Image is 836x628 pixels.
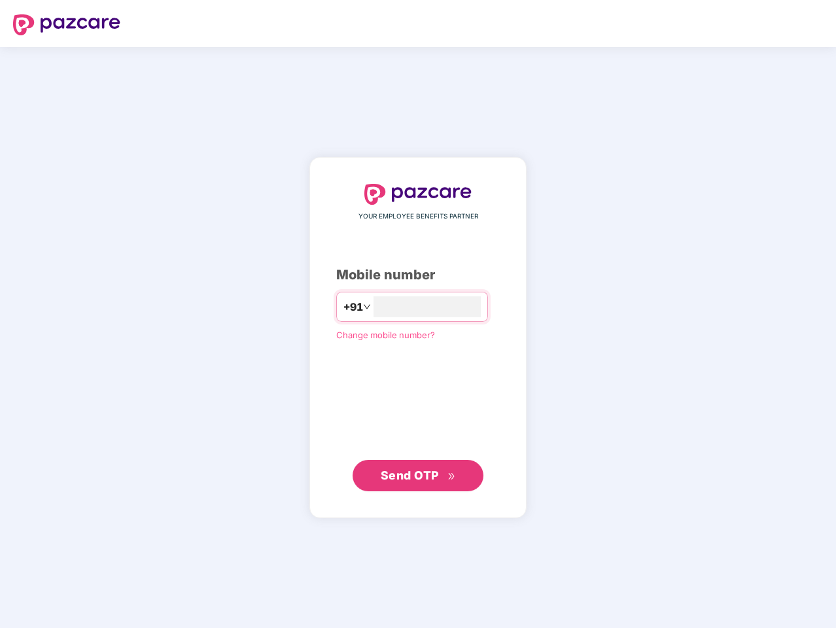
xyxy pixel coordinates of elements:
[343,299,363,315] span: +91
[363,303,371,311] span: down
[358,211,478,222] span: YOUR EMPLOYEE BENEFITS PARTNER
[447,472,456,481] span: double-right
[381,468,439,482] span: Send OTP
[364,184,472,205] img: logo
[336,330,435,340] a: Change mobile number?
[336,265,500,285] div: Mobile number
[13,14,120,35] img: logo
[353,460,483,491] button: Send OTPdouble-right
